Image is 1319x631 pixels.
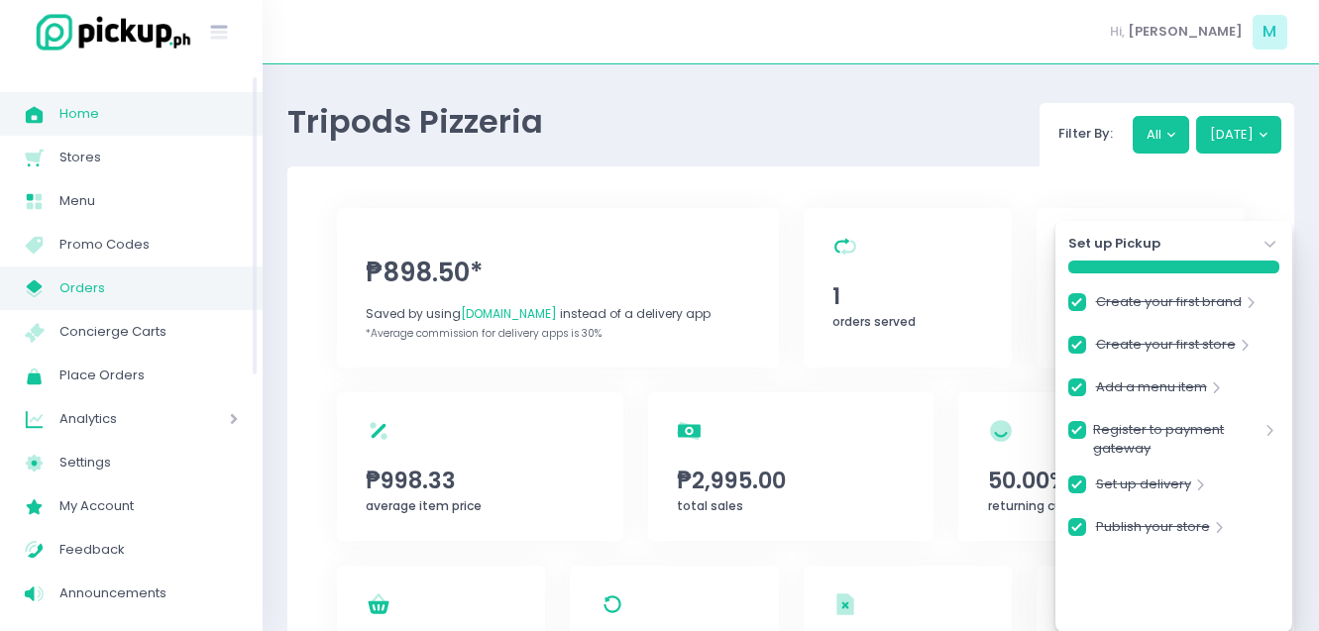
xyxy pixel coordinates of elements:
span: average item price [366,497,482,514]
span: Announcements [59,580,238,606]
a: Publish your store [1096,517,1210,544]
a: Register to payment gateway [1093,420,1261,459]
img: logo [25,11,193,53]
a: Create your first brand [1096,292,1242,319]
button: All [1133,116,1190,154]
span: ₱2,995.00 [677,464,905,497]
a: 2orders [1037,208,1245,368]
a: ₱2,995.00total sales [648,392,934,541]
span: Menu [59,188,238,214]
div: Saved by using instead of a delivery app [366,305,749,323]
span: total sales [677,497,743,514]
strong: Set up Pickup [1068,234,1160,254]
span: Hi, [1110,22,1125,42]
span: Analytics [59,406,173,432]
button: [DATE] [1196,116,1282,154]
span: Filter By: [1052,124,1120,143]
span: My Account [59,493,238,519]
a: 1orders served [804,208,1012,368]
span: Tripods Pizzeria [287,99,543,144]
span: Orders [59,275,238,301]
span: Settings [59,450,238,475]
span: 50.00% [988,464,1216,497]
span: returning customers [988,497,1115,514]
span: Feedback [59,537,238,563]
a: Add a menu item [1096,377,1207,404]
span: ₱998.33 [366,464,594,497]
span: M [1253,15,1287,50]
span: *Average commission for delivery apps is 30% [366,326,602,341]
span: Stores [59,145,238,170]
a: Set up delivery [1096,474,1191,501]
a: 50.00%returning customers [958,392,1245,541]
span: ₱898.50* [366,254,749,292]
span: [DOMAIN_NAME] [461,305,557,322]
span: Promo Codes [59,232,238,258]
span: Place Orders [59,363,238,388]
span: Concierge Carts [59,319,238,345]
span: [PERSON_NAME] [1128,22,1243,42]
span: 1 [832,279,983,313]
span: Home [59,101,238,127]
a: ₱998.33average item price [337,392,623,541]
span: orders served [832,313,916,330]
a: Create your first store [1096,335,1236,362]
